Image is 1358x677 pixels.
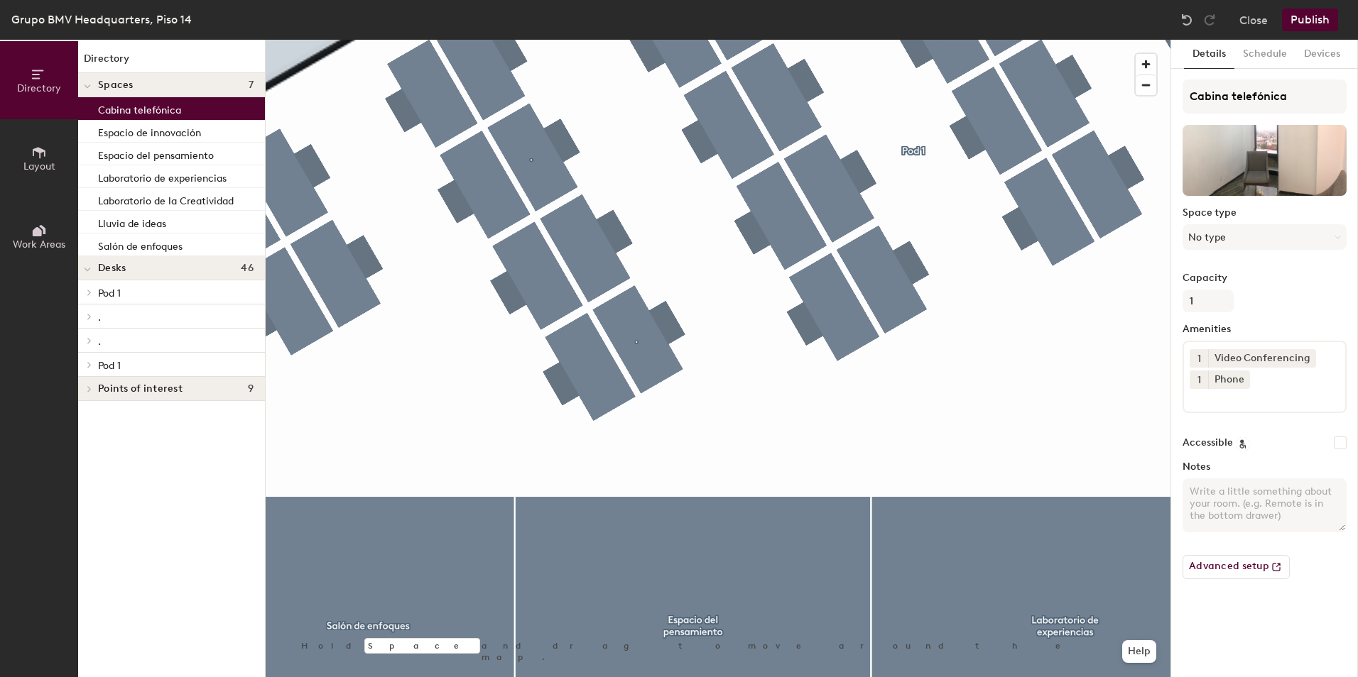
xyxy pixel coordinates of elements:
span: Spaces [98,79,134,91]
button: Devices [1295,40,1349,69]
span: Points of interest [98,383,183,395]
span: . [98,312,101,324]
div: Phone [1208,370,1250,389]
img: Undo [1180,13,1194,27]
p: Laboratorio de la Creatividad [98,191,234,207]
span: Layout [23,160,55,172]
span: 46 [241,263,254,274]
p: Espacio del pensamiento [98,145,214,162]
span: Work Areas [13,238,65,251]
p: Salón de enfoques [98,236,183,253]
div: Video Conferencing [1208,349,1316,368]
button: No type [1183,224,1347,250]
span: 1 [1197,351,1201,366]
label: Accessible [1183,437,1233,448]
span: 9 [248,383,254,395]
p: Cabina telefónica [98,100,181,116]
button: Details [1184,40,1234,69]
label: Notes [1183,461,1347,473]
label: Capacity [1183,273,1347,284]
span: 1 [1197,373,1201,387]
label: Amenities [1183,324,1347,335]
span: . [98,336,101,348]
button: Advanced setup [1183,555,1290,579]
div: Grupo BMV Headquarters, Piso 14 [11,11,192,28]
button: 1 [1190,370,1208,389]
h1: Directory [78,51,265,73]
p: Lluvia de ideas [98,214,166,230]
button: Close [1239,9,1268,31]
p: Laboratorio de experiencias [98,168,227,185]
button: Schedule [1234,40,1295,69]
span: Pod 1 [98,287,121,299]
button: 1 [1190,349,1208,368]
span: Directory [17,82,61,94]
p: Espacio de innovación [98,123,201,139]
span: Desks [98,263,126,274]
img: Redo [1202,13,1217,27]
img: The space named Cabina telefónica [1183,125,1347,196]
button: Publish [1282,9,1338,31]
label: Space type [1183,207,1347,219]
button: Help [1122,640,1156,663]
span: 7 [249,79,254,91]
span: Pod 1 [98,360,121,372]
